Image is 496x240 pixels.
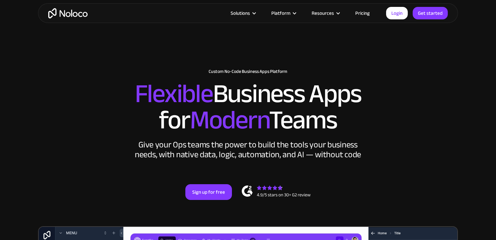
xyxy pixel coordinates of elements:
div: Give your Ops teams the power to build the tools your business needs, with native data, logic, au... [133,140,363,160]
a: Get started [413,7,448,19]
div: Platform [263,9,303,17]
a: Login [386,7,408,19]
a: Pricing [347,9,378,17]
div: Resources [312,9,334,17]
h2: Business Apps for Teams [45,81,451,133]
h1: Custom No-Code Business Apps Platform [45,69,451,74]
div: Solutions [222,9,263,17]
span: Modern [190,96,269,144]
a: home [48,8,88,18]
div: Resources [303,9,347,17]
div: Platform [271,9,290,17]
div: Solutions [231,9,250,17]
span: Flexible [135,69,213,118]
a: Sign up for free [185,184,232,200]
